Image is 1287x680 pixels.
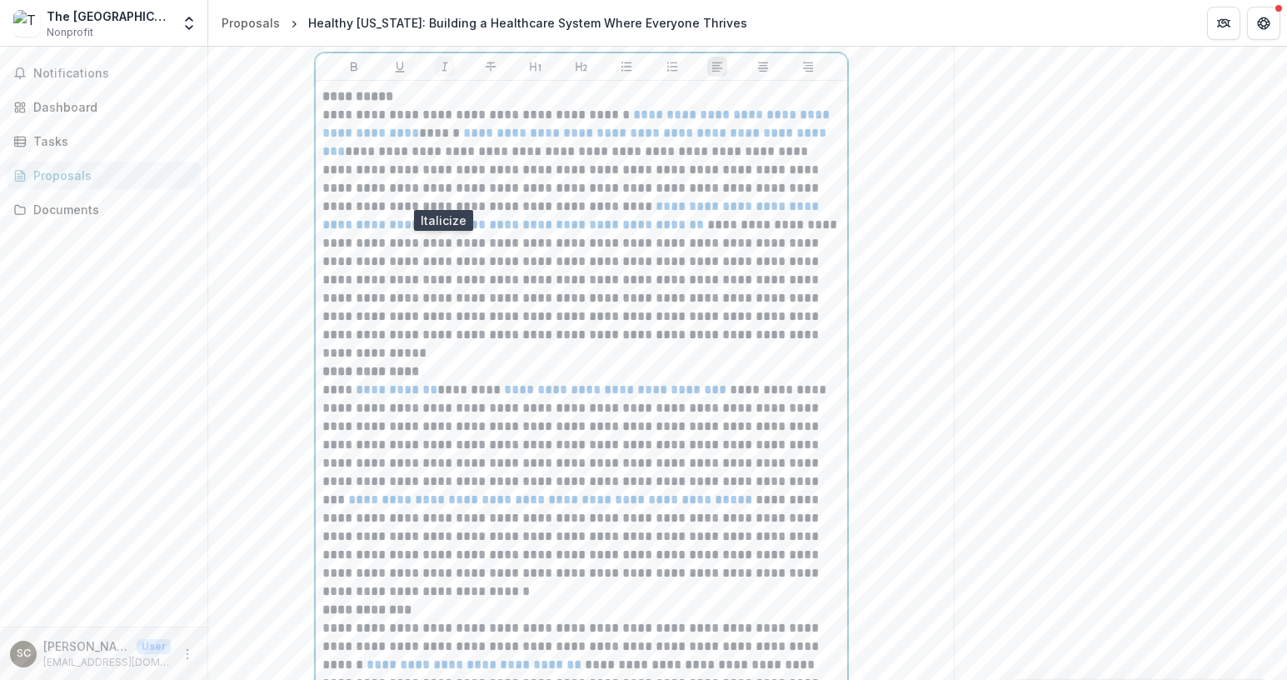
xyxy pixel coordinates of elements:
a: Dashboard [7,93,201,121]
button: Align Right [798,57,818,77]
button: Get Help [1247,7,1280,40]
button: Align Center [753,57,773,77]
button: Partners [1207,7,1240,40]
img: The University of Chicago [13,10,40,37]
div: Scott Cook [17,648,31,659]
div: Proposals [33,167,187,184]
button: More [177,644,197,664]
button: Bullet List [616,57,636,77]
p: User [137,639,171,654]
nav: breadcrumb [215,11,754,35]
div: The [GEOGRAPHIC_DATA] [47,7,171,25]
div: Healthy [US_STATE]: Building a Healthcare System Where Everyone Thrives [308,14,747,32]
button: Heading 2 [571,57,591,77]
div: Proposals [222,14,280,32]
a: Tasks [7,127,201,155]
a: Documents [7,196,201,223]
button: Heading 1 [526,57,546,77]
button: Open entity switcher [177,7,201,40]
div: Tasks [33,132,187,150]
span: Notifications [33,67,194,81]
a: Proposals [215,11,287,35]
span: Nonprofit [47,25,93,40]
button: Align Left [707,57,727,77]
div: Documents [33,201,187,218]
button: Underline [390,57,410,77]
button: Strike [481,57,501,77]
button: Italicize [435,57,455,77]
a: Proposals [7,162,201,189]
button: Ordered List [662,57,682,77]
p: [PERSON_NAME] [43,637,130,655]
div: Dashboard [33,98,187,116]
p: [EMAIL_ADDRESS][DOMAIN_NAME] [43,655,171,670]
button: Notifications [7,60,201,87]
button: Bold [344,57,364,77]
